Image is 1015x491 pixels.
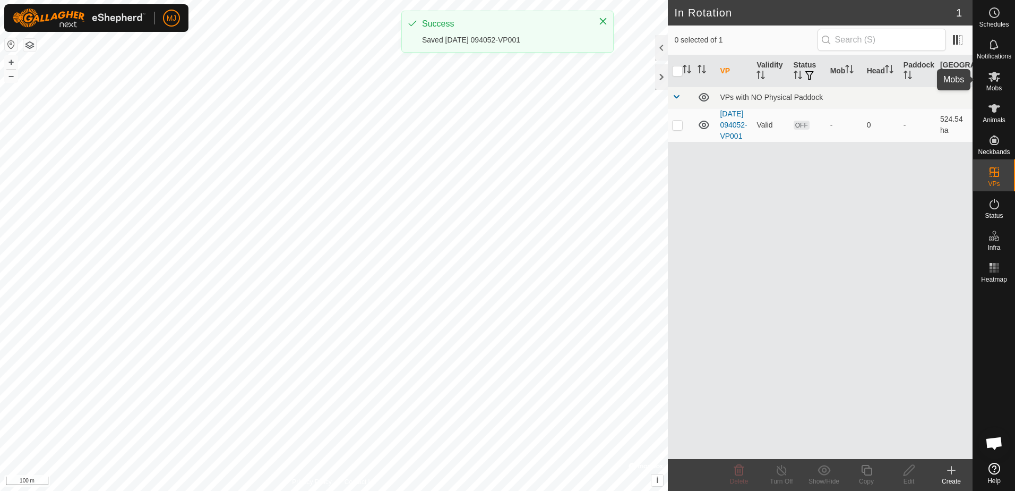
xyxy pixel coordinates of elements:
[674,35,817,46] span: 0 selected of 1
[979,21,1009,28] span: Schedules
[845,477,888,486] div: Copy
[956,5,962,21] span: 1
[5,38,18,51] button: Reset Map
[756,72,765,81] p-sorticon: Activate to sort
[988,181,1000,187] span: VPs
[752,108,789,142] td: Valid
[422,35,588,46] div: Saved [DATE] 094052-VP001
[683,66,691,75] p-sorticon: Activate to sort
[987,244,1000,251] span: Infra
[23,39,36,52] button: Map Layers
[794,121,810,130] span: OFF
[651,475,663,486] button: i
[789,55,826,87] th: Status
[978,427,1010,459] div: Open chat
[720,109,747,140] a: [DATE] 094052-VP001
[987,478,1001,484] span: Help
[936,108,973,142] td: 524.54 ha
[899,55,936,87] th: Paddock
[422,18,588,30] div: Success
[596,14,610,29] button: Close
[730,478,749,485] span: Delete
[986,85,1002,91] span: Mobs
[674,6,956,19] h2: In Rotation
[885,66,893,75] p-sorticon: Activate to sort
[904,72,912,81] p-sorticon: Activate to sort
[957,72,965,81] p-sorticon: Activate to sort
[985,213,1003,219] span: Status
[292,477,332,487] a: Privacy Policy
[863,108,899,142] td: 0
[760,477,803,486] div: Turn Off
[167,13,177,24] span: MJ
[13,9,145,28] img: Gallagher Logo
[888,477,930,486] div: Edit
[830,120,858,131] div: -
[5,70,18,82] button: –
[716,55,752,87] th: VP
[818,29,946,51] input: Search (S)
[981,276,1007,283] span: Heatmap
[803,477,845,486] div: Show/Hide
[978,149,1010,155] span: Neckbands
[863,55,899,87] th: Head
[936,55,973,87] th: [GEOGRAPHIC_DATA] Area
[698,66,706,75] p-sorticon: Activate to sort
[930,477,973,486] div: Create
[826,55,863,87] th: Mob
[794,72,802,81] p-sorticon: Activate to sort
[5,56,18,69] button: +
[656,476,658,485] span: i
[973,459,1015,488] a: Help
[977,53,1011,60] span: Notifications
[752,55,789,87] th: Validity
[845,66,854,75] p-sorticon: Activate to sort
[983,117,1005,123] span: Animals
[720,93,968,101] div: VPs with NO Physical Paddock
[345,477,376,487] a: Contact Us
[899,108,936,142] td: -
